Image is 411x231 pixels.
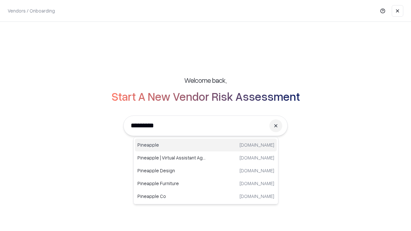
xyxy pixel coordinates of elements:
[184,76,227,85] h5: Welcome back,
[240,141,274,148] p: [DOMAIN_NAME]
[240,193,274,200] p: [DOMAIN_NAME]
[240,154,274,161] p: [DOMAIN_NAME]
[240,180,274,187] p: [DOMAIN_NAME]
[240,167,274,174] p: [DOMAIN_NAME]
[133,137,278,204] div: Suggestions
[137,154,206,161] p: Pineapple | Virtual Assistant Agency
[111,90,300,103] h2: Start A New Vendor Risk Assessment
[8,7,55,14] p: Vendors / Onboarding
[137,193,206,200] p: Pineapple Co
[137,180,206,187] p: Pineapple Furniture
[137,167,206,174] p: Pineapple Design
[137,141,206,148] p: Pineapple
